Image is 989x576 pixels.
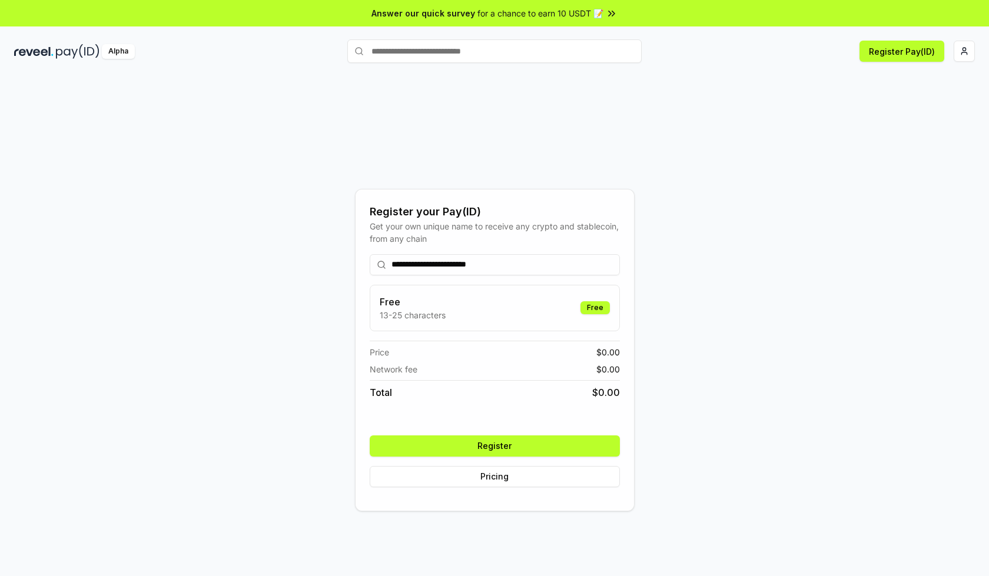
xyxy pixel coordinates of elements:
div: Free [580,301,610,314]
span: Answer our quick survey [371,7,475,19]
div: Register your Pay(ID) [370,204,620,220]
button: Pricing [370,466,620,487]
span: $ 0.00 [596,346,620,358]
span: $ 0.00 [592,385,620,399]
span: Network fee [370,363,417,375]
p: 13-25 characters [380,309,446,321]
img: reveel_dark [14,44,54,59]
img: pay_id [56,44,99,59]
span: for a chance to earn 10 USDT 📝 [477,7,603,19]
button: Register Pay(ID) [859,41,944,62]
h3: Free [380,295,446,309]
div: Get your own unique name to receive any crypto and stablecoin, from any chain [370,220,620,245]
button: Register [370,435,620,457]
span: Total [370,385,392,399]
div: Alpha [102,44,135,59]
span: Price [370,346,389,358]
span: $ 0.00 [596,363,620,375]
